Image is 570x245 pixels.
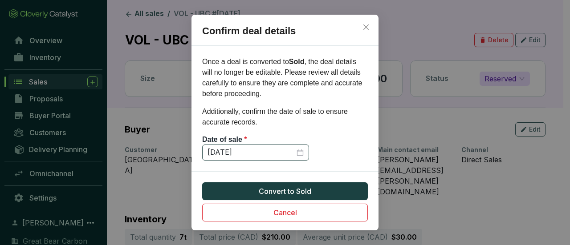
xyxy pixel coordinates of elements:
p: Additionally, confirm the date of sale to ensure accurate records. [202,106,368,128]
button: Convert to Sold [202,182,368,200]
span: Cancel [273,207,297,218]
button: Close [359,20,373,34]
b: Sold [289,58,305,65]
label: Date of sale [202,135,247,145]
input: Select date [208,148,295,157]
h2: Confirm deal details [191,24,379,46]
span: Close [359,24,373,31]
span: Convert to Sold [259,186,311,197]
span: close [362,24,370,31]
button: Cancel [202,204,368,221]
p: Once a deal is converted to , the deal details will no longer be editable. Please review all deta... [202,56,368,99]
